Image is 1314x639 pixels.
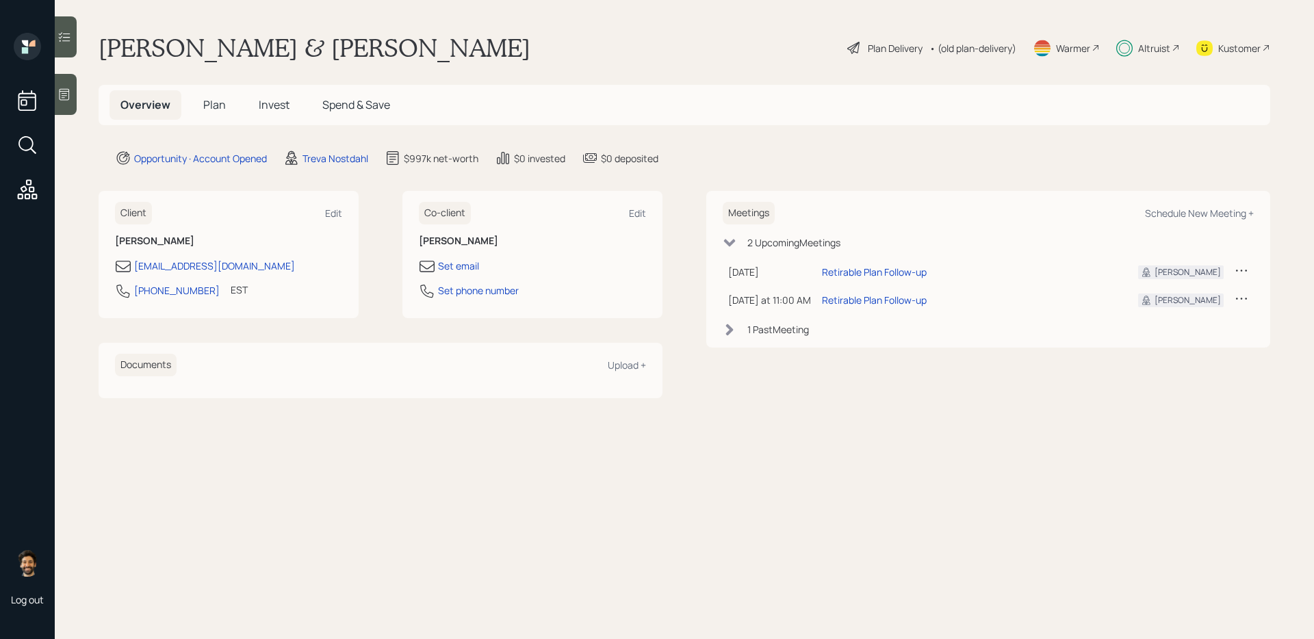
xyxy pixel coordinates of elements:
div: Retirable Plan Follow-up [822,293,927,307]
span: Plan [203,97,226,112]
div: Schedule New Meeting + [1145,207,1254,220]
div: Kustomer [1218,41,1261,55]
div: Set phone number [438,283,519,298]
span: Invest [259,97,289,112]
h6: Co-client [419,202,471,224]
div: 2 Upcoming Meeting s [747,235,840,250]
div: Edit [325,207,342,220]
div: [PERSON_NAME] [1155,266,1221,278]
div: Plan Delivery [868,41,923,55]
div: Set email [438,259,479,273]
div: Warmer [1056,41,1090,55]
div: Log out [11,593,44,606]
div: $0 invested [514,151,565,166]
div: [DATE] [728,265,811,279]
div: $997k net-worth [404,151,478,166]
h1: [PERSON_NAME] & [PERSON_NAME] [99,33,530,63]
div: EST [231,283,248,297]
div: $0 deposited [601,151,658,166]
div: Edit [629,207,646,220]
h6: [PERSON_NAME] [419,235,646,247]
h6: Documents [115,354,177,376]
span: Spend & Save [322,97,390,112]
h6: Client [115,202,152,224]
div: Upload + [608,358,646,371]
div: Opportunity · Account Opened [134,151,267,166]
div: Retirable Plan Follow-up [822,265,927,279]
div: [EMAIL_ADDRESS][DOMAIN_NAME] [134,259,295,273]
span: Overview [120,97,170,112]
h6: [PERSON_NAME] [115,235,342,247]
h6: Meetings [723,202,775,224]
div: 1 Past Meeting [747,322,809,337]
img: eric-schwartz-headshot.png [14,549,41,577]
div: Treva Nostdahl [302,151,368,166]
div: Altruist [1138,41,1170,55]
div: • (old plan-delivery) [929,41,1016,55]
div: [PHONE_NUMBER] [134,283,220,298]
div: [PERSON_NAME] [1155,294,1221,307]
div: [DATE] at 11:00 AM [728,293,811,307]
